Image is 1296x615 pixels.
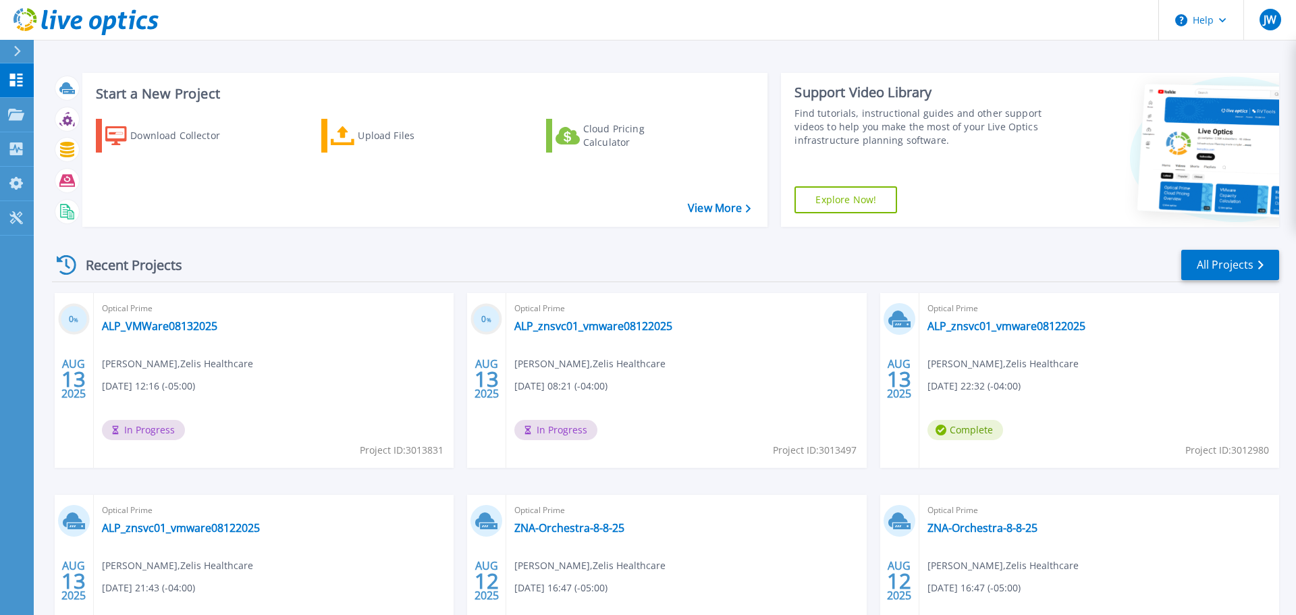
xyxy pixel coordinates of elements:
a: ALP_VMWare08132025 [102,319,217,333]
span: Complete [927,420,1003,440]
span: In Progress [102,420,185,440]
h3: Start a New Project [96,86,751,101]
span: Optical Prime [927,503,1271,518]
span: [PERSON_NAME] , Zelis Healthcare [102,356,253,371]
span: 13 [61,575,86,587]
a: Upload Files [321,119,472,153]
span: Project ID: 3012980 [1185,443,1269,458]
span: [DATE] 16:47 (-05:00) [927,581,1021,595]
span: % [487,316,491,323]
div: AUG 2025 [61,354,86,404]
div: Support Video Library [794,84,1048,101]
span: [DATE] 08:21 (-04:00) [514,379,607,394]
div: AUG 2025 [886,556,912,606]
div: Upload Files [358,122,466,149]
span: Optical Prime [514,301,858,316]
div: AUG 2025 [61,556,86,606]
div: AUG 2025 [886,354,912,404]
span: Optical Prime [102,503,446,518]
span: [DATE] 12:16 (-05:00) [102,379,195,394]
div: Download Collector [130,122,238,149]
h3: 0 [470,312,502,327]
h3: 0 [58,312,90,327]
a: ZNA-Orchestra-8-8-25 [514,521,624,535]
a: ZNA-Orchestra-8-8-25 [927,521,1037,535]
span: [DATE] 22:32 (-04:00) [927,379,1021,394]
span: [DATE] 21:43 (-04:00) [102,581,195,595]
a: Cloud Pricing Calculator [546,119,697,153]
span: [PERSON_NAME] , Zelis Healthcare [102,558,253,573]
span: 13 [887,373,911,385]
a: All Projects [1181,250,1279,280]
span: In Progress [514,420,597,440]
span: Project ID: 3013497 [773,443,857,458]
a: ALP_znsvc01_vmware08122025 [927,319,1085,333]
div: AUG 2025 [474,556,500,606]
span: [PERSON_NAME] , Zelis Healthcare [927,558,1079,573]
span: Optical Prime [514,503,858,518]
span: 12 [475,575,499,587]
span: 13 [475,373,499,385]
span: Optical Prime [102,301,446,316]
a: Explore Now! [794,186,897,213]
a: View More [688,202,751,215]
span: 13 [61,373,86,385]
div: Cloud Pricing Calculator [583,122,691,149]
div: Find tutorials, instructional guides and other support videos to help you make the most of your L... [794,107,1048,147]
span: [PERSON_NAME] , Zelis Healthcare [514,356,666,371]
span: JW [1264,14,1276,25]
span: [DATE] 16:47 (-05:00) [514,581,607,595]
span: Optical Prime [927,301,1271,316]
a: Download Collector [96,119,246,153]
span: [PERSON_NAME] , Zelis Healthcare [514,558,666,573]
span: % [74,316,78,323]
span: Project ID: 3013831 [360,443,443,458]
div: AUG 2025 [474,354,500,404]
a: ALP_znsvc01_vmware08122025 [102,521,260,535]
span: 12 [887,575,911,587]
a: ALP_znsvc01_vmware08122025 [514,319,672,333]
div: Recent Projects [52,248,200,282]
span: [PERSON_NAME] , Zelis Healthcare [927,356,1079,371]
